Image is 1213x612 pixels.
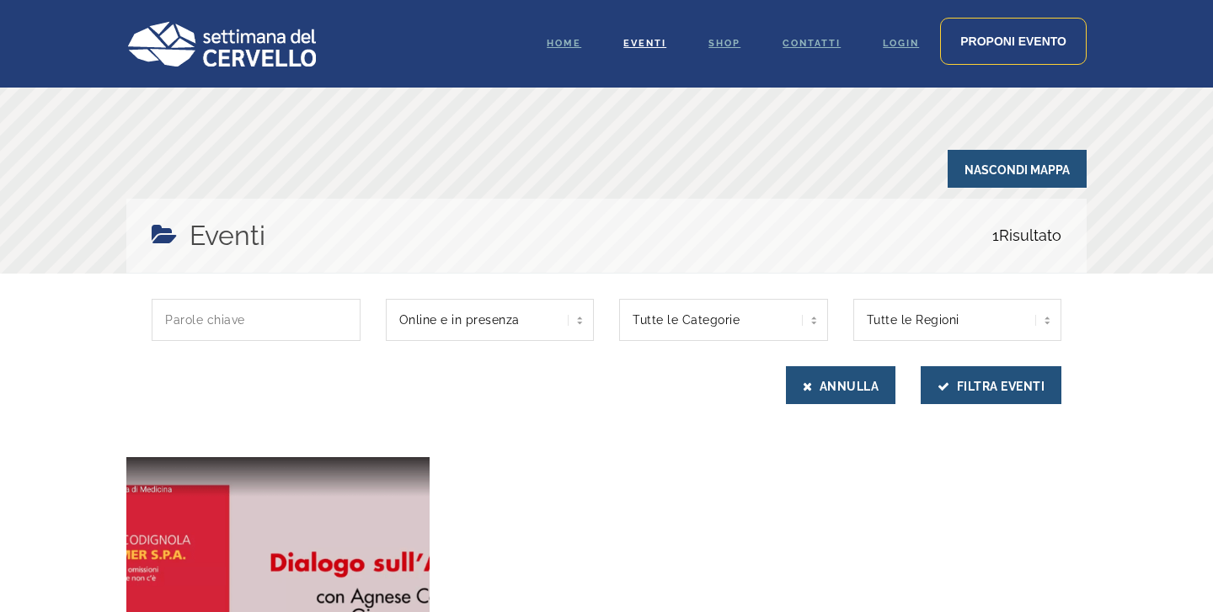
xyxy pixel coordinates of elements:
[623,38,666,49] span: Eventi
[126,21,316,67] img: Logo
[708,38,740,49] span: Shop
[948,150,1087,188] span: Nascondi Mappa
[883,38,919,49] span: Login
[960,35,1066,48] span: Proponi evento
[190,216,265,256] h4: Eventi
[547,38,581,49] span: Home
[992,216,1061,256] span: Risultato
[992,226,999,244] span: 1
[940,18,1087,65] a: Proponi evento
[786,366,895,404] button: Annulla
[921,366,1061,404] button: Filtra Eventi
[783,38,841,49] span: Contatti
[152,299,361,341] input: Parole chiave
